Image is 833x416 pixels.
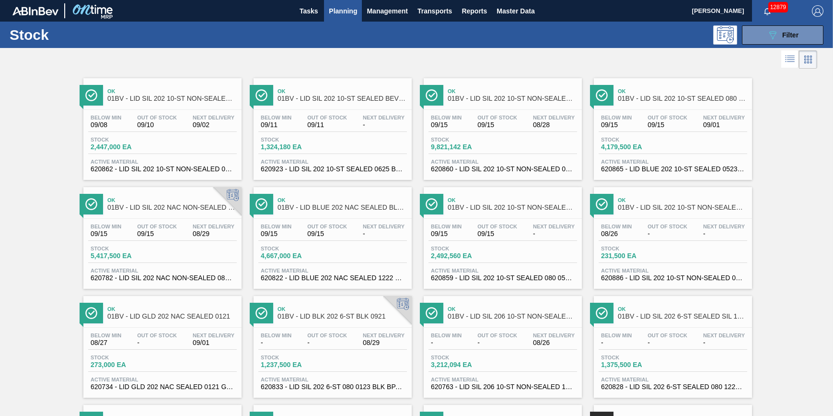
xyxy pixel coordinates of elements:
[261,361,328,368] span: 1,237,500 EA
[431,143,498,151] span: 9,821,142 EA
[618,95,747,102] span: 01BV - LID SIL 202 10-ST SEALED 080 0618 ULT 06
[601,383,745,391] span: 620828 - LID SIL 202 6-ST SEALED 080 1222 SIL BPA
[431,246,498,251] span: Stock
[713,25,737,45] div: Programming: no user selected
[261,274,405,282] span: 620822 - LID BLUE 202 NAC SEALED 1222 BLU DIE EPO
[255,89,267,101] img: Ícone
[91,268,234,273] span: Active Material
[417,5,452,17] span: Transports
[91,333,121,338] span: Below Min
[246,289,416,398] a: ÍconeOk01BV - LID BLK 202 6-ST BLK 0921Below Min-Out Of Stock-Next Delivery08/29Stock1,237,500 EA...
[601,252,668,260] span: 231,500 EA
[137,230,177,238] span: 09/15
[426,198,438,210] img: Ícone
[246,71,416,180] a: ÍconeOk01BV - LID SIL 202 10-ST SEALED BEVERAGE WGTBelow Min09/11Out Of Stock09/11Next Delivery-S...
[137,339,177,346] span: -
[416,71,587,180] a: ÍconeOk01BV - LID SIL 202 10-ST NON-SEALED SIBelow Min09/15Out Of Stock09/15Next Delivery08/28Sto...
[426,307,438,319] img: Ícone
[587,71,757,180] a: ÍconeOk01BV - LID SIL 202 10-ST SEALED 080 0618 ULT 06Below Min09/15Out Of Stock09/15Next Deliver...
[193,230,234,238] span: 08/29
[477,224,517,229] span: Out Of Stock
[601,377,745,382] span: Active Material
[533,230,575,238] span: -
[533,333,575,338] span: Next Delivery
[363,224,405,229] span: Next Delivery
[596,89,608,101] img: Ícone
[448,306,577,312] span: Ok
[85,198,97,210] img: Ícone
[533,115,575,120] span: Next Delivery
[261,333,291,338] span: Below Min
[107,88,237,94] span: Ok
[278,88,407,94] span: Ok
[618,204,747,211] span: 01BV - LID SIL 202 10-ST NON-SEALED 080 1118 PN
[307,339,347,346] span: -
[426,89,438,101] img: Ícone
[261,383,405,391] span: 620833 - LID SIL 202 6-ST 080 0123 BLK BPANI NUTR
[601,137,668,143] span: Stock
[648,339,687,346] span: -
[601,224,632,229] span: Below Min
[91,377,234,382] span: Active Material
[618,88,747,94] span: Ok
[416,289,587,398] a: ÍconeOk01BV - LID SIL 206 10-ST NON-SEALED 1218 GRN 20Below Min-Out Of Stock-Next Delivery08/26St...
[76,289,246,398] a: ÍconeOk01BV - LID GLD 202 NAC SEALED 0121Below Min08/27Out Of Stock-Next Delivery09/01Stock273,00...
[261,137,328,143] span: Stock
[91,224,121,229] span: Below Min
[193,224,234,229] span: Next Delivery
[261,115,291,120] span: Below Min
[91,383,234,391] span: 620734 - LID GLD 202 NAC SEALED 0121 GLD MCC 062
[278,204,407,211] span: 01BV - LID BLUE 202 NAC SEALED BLU 0322
[91,166,234,173] span: 620862 - LID SIL 202 10-ST NON-SEALED 080 0523 RE
[477,339,517,346] span: -
[431,115,462,120] span: Below Min
[137,115,177,120] span: Out Of Stock
[703,121,745,129] span: 09/01
[261,166,405,173] span: 620923 - LID SIL 202 10-ST SEALED 0625 BEVERAGE W
[618,313,747,320] span: 01BV - LID SIL 202 6-ST SEALED SIL 1021
[76,71,246,180] a: ÍconeOk01BV - LID SIL 202 10-ST NON-SEALED REBelow Min09/08Out Of Stock09/10Next Delivery09/02Sto...
[477,230,517,238] span: 09/15
[307,115,347,120] span: Out Of Stock
[307,224,347,229] span: Out Of Stock
[261,143,328,151] span: 1,324,180 EA
[91,361,158,368] span: 273,000 EA
[278,95,407,102] span: 01BV - LID SIL 202 10-ST SEALED BEVERAGE WGT
[107,204,237,211] span: 01BV - LID SIL 202 NAC NON-SEALED 080 0514 SIL
[812,5,823,17] img: Logout
[363,121,405,129] span: -
[596,307,608,319] img: Ícone
[601,355,668,360] span: Stock
[601,166,745,173] span: 620865 - LID BLUE 202 10-ST SEALED 0523 BLU DIE M
[448,197,577,203] span: Ok
[782,31,798,39] span: Filter
[601,159,745,165] span: Active Material
[601,115,632,120] span: Below Min
[107,95,237,102] span: 01BV - LID SIL 202 10-ST NON-SEALED RE
[278,197,407,203] span: Ok
[137,121,177,129] span: 09/10
[261,159,405,165] span: Active Material
[618,197,747,203] span: Ok
[601,143,668,151] span: 4,179,500 EA
[703,224,745,229] span: Next Delivery
[91,143,158,151] span: 2,447,000 EA
[477,121,517,129] span: 09/15
[648,121,687,129] span: 09/15
[799,50,817,69] div: Card Vision
[261,121,291,129] span: 09/11
[703,115,745,120] span: Next Delivery
[298,5,319,17] span: Tasks
[307,333,347,338] span: Out Of Stock
[85,89,97,101] img: Ícone
[477,333,517,338] span: Out Of Stock
[533,339,575,346] span: 08/26
[448,204,577,211] span: 01BV - LID SIL 202 10-ST NON-SEALED 088 0824 SI
[431,224,462,229] span: Below Min
[431,274,575,282] span: 620859 - LID SIL 202 10-ST SEALED 080 0523 SIL 06
[587,180,757,289] a: ÍconeOk01BV - LID SIL 202 10-ST NON-SEALED 080 1118 PNBelow Min08/26Out Of Stock-Next Delivery-St...
[477,115,517,120] span: Out Of Stock
[91,230,121,238] span: 09/15
[261,252,328,260] span: 4,667,000 EA
[107,306,237,312] span: Ok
